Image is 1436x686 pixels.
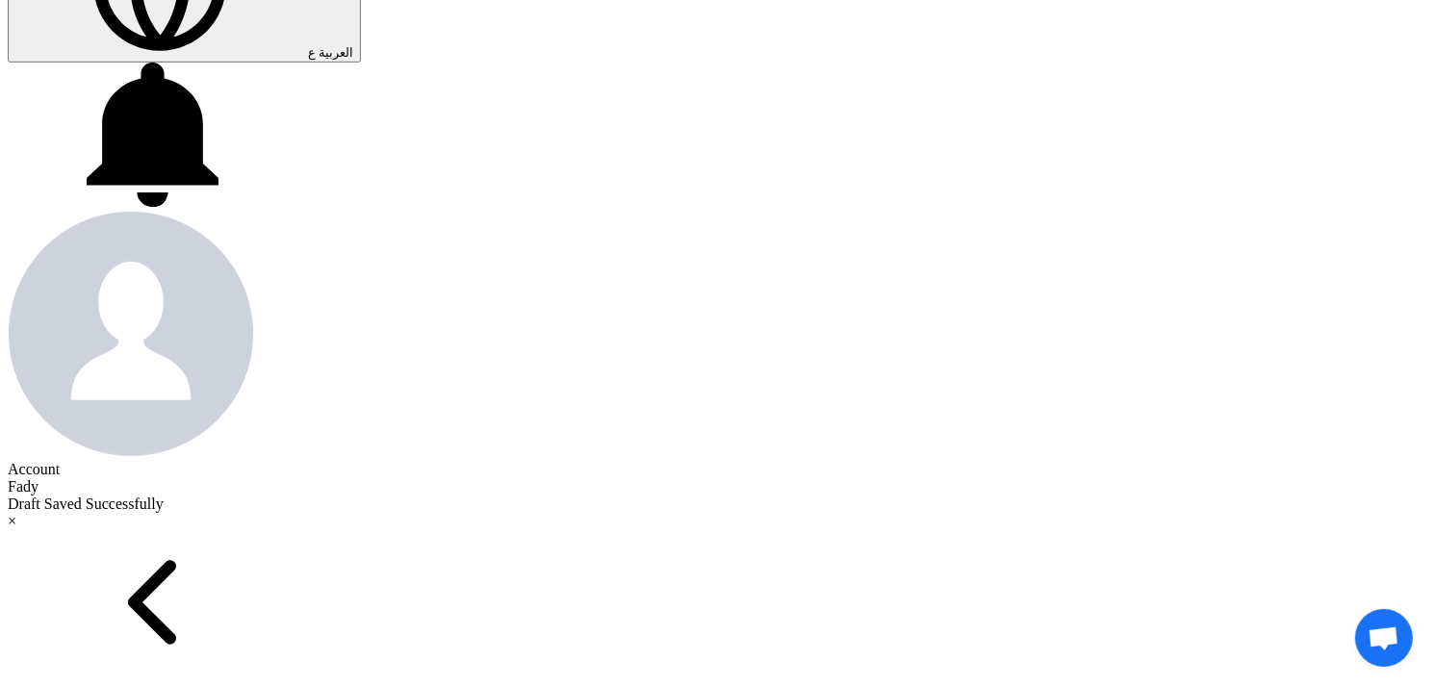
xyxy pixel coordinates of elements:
a: Open chat [1355,609,1413,667]
div: × [8,513,1428,530]
div: Draft Saved Successfully [8,495,1428,513]
div: Fady [8,478,1428,495]
span: ع [308,45,316,60]
span: العربية [319,45,353,60]
div: Account [8,461,1428,478]
img: profile_test.png [8,211,254,457]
